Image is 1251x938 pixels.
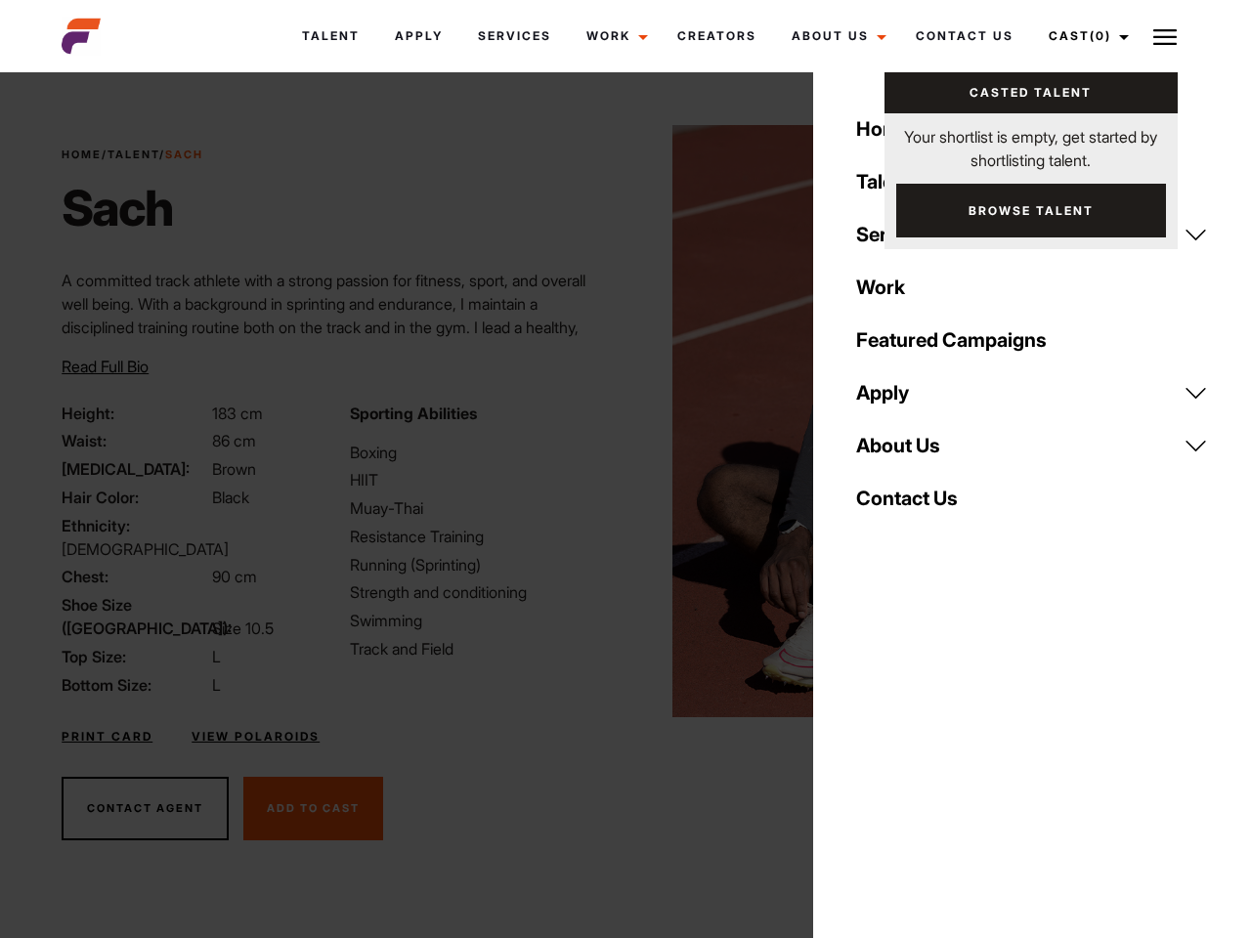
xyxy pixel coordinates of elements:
li: Swimming [350,609,614,632]
a: Creators [660,10,774,63]
a: Talent [844,155,1220,208]
span: Shoe Size ([GEOGRAPHIC_DATA]): [62,593,208,640]
button: Contact Agent [62,777,229,841]
a: Apply [377,10,460,63]
a: Apply [844,366,1220,419]
p: Your shortlist is empty, get started by shortlisting talent. [884,113,1178,172]
h1: Sach [62,179,203,237]
li: Resistance Training [350,525,614,548]
span: Ethnicity: [62,514,208,537]
span: Add To Cast [267,801,360,815]
strong: Sach [165,148,203,161]
li: Track and Field [350,637,614,661]
span: / / [62,147,203,163]
button: Read Full Bio [62,355,149,378]
a: Home [62,148,102,161]
span: [MEDICAL_DATA]: [62,457,208,481]
a: Contact Us [898,10,1031,63]
strong: Sporting Abilities [350,404,477,423]
span: Height: [62,402,208,425]
a: Contact Us [844,472,1220,525]
a: About Us [844,419,1220,472]
li: Strength and conditioning [350,580,614,604]
span: Chest: [62,565,208,588]
span: 183 cm [212,404,263,423]
li: Running (Sprinting) [350,553,614,576]
span: [DEMOGRAPHIC_DATA] [62,539,229,559]
p: A committed track athlete with a strong passion for fitness, sport, and overall well being. With ... [62,269,614,386]
span: Waist: [62,429,208,452]
a: Cast(0) [1031,10,1141,63]
a: View Polaroids [192,728,320,746]
a: Featured Campaigns [844,314,1220,366]
a: Work [569,10,660,63]
li: HIIT [350,468,614,491]
a: Services [460,10,569,63]
span: Brown [212,459,256,479]
a: Talent [108,148,159,161]
a: Work [844,261,1220,314]
span: 86 cm [212,431,256,450]
a: Casted Talent [884,72,1178,113]
li: Muay-Thai [350,496,614,520]
a: Browse Talent [896,184,1166,237]
span: Size 10.5 [212,618,274,638]
li: Boxing [350,441,614,464]
span: 90 cm [212,567,257,586]
span: L [212,647,221,666]
span: (0) [1090,28,1111,43]
span: Hair Color: [62,486,208,509]
button: Add To Cast [243,777,383,841]
img: cropped-aefm-brand-fav-22-square.png [62,17,101,56]
a: Services [844,208,1220,261]
a: Talent [284,10,377,63]
span: L [212,675,221,695]
span: Read Full Bio [62,357,149,376]
a: About Us [774,10,898,63]
img: Burger icon [1153,25,1177,49]
span: Black [212,488,249,507]
a: Home [844,103,1220,155]
a: Print Card [62,728,152,746]
span: Top Size: [62,645,208,668]
span: Bottom Size: [62,673,208,697]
